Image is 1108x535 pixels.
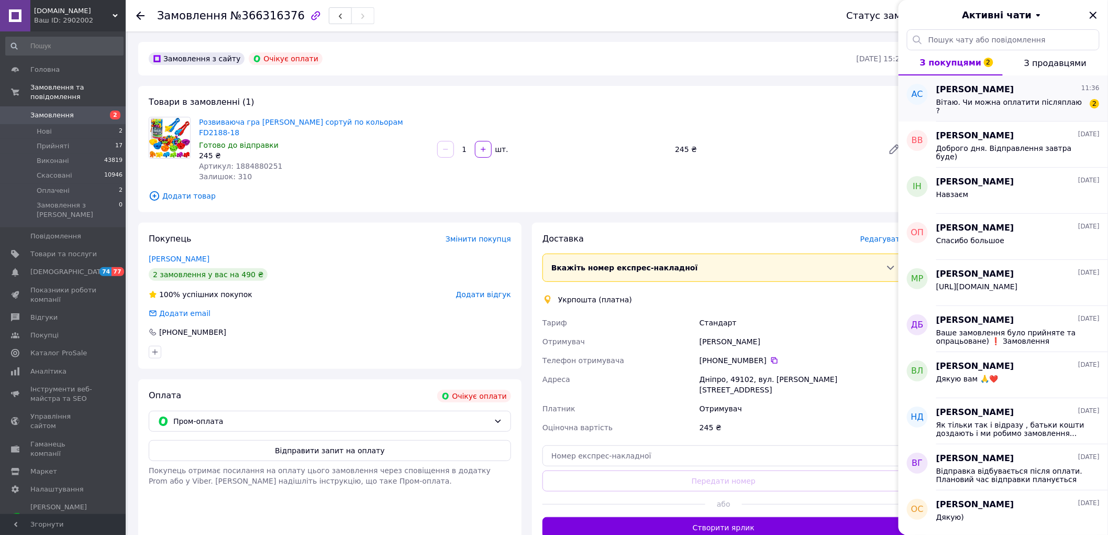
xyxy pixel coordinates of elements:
[913,181,922,193] span: ІН
[37,156,69,166] span: Виконані
[5,37,124,56] input: Пошук
[911,411,924,423] span: НД
[149,390,181,400] span: Оплата
[446,235,511,243] span: Змінити покупця
[199,141,279,149] span: Готово до відправки
[34,16,126,25] div: Ваш ID: 2902002
[911,365,923,377] span: ВЛ
[1078,361,1100,369] span: [DATE]
[542,405,575,413] span: Платник
[911,273,923,285] span: МР
[542,445,905,466] input: Номер експрес-накладної
[1003,50,1108,75] button: З продавцями
[899,444,1108,490] button: ВГ[PERSON_NAME][DATE]Відправка відбувається після оплати. Плановий час відправки планується сього...
[1024,58,1087,68] span: З продавцями
[30,249,97,259] span: Товари та послуги
[149,190,905,202] span: Додати товар
[149,255,209,263] a: [PERSON_NAME]
[30,503,97,531] span: [PERSON_NAME] та рахунки
[899,352,1108,398] button: ВЛ[PERSON_NAME][DATE]Дякую вам 🙏❤️
[30,65,60,74] span: Головна
[1087,9,1100,21] button: Закрити
[920,58,982,68] span: З покупцями
[119,127,123,136] span: 2
[984,58,993,67] span: 2
[671,142,880,157] div: 245 ₴
[928,8,1079,22] button: Активні чати
[173,416,490,427] span: Пром-оплата
[899,214,1108,260] button: ОП[PERSON_NAME][DATE]Спасибо большое
[37,186,70,195] span: Оплачені
[30,385,97,403] span: Інструменти веб-майстра та SEO
[249,52,323,65] div: Очікує оплати
[199,150,429,161] div: 245 ₴
[1078,130,1100,139] span: [DATE]
[911,319,923,331] span: ДБ
[149,466,491,485] span: Покупець отримає посилання на оплату цього замовлення через сповіщення в додатку Prom або у Viber...
[115,141,123,151] span: 17
[542,423,613,432] span: Оціночна вартість
[158,308,212,319] div: Додати email
[1078,314,1100,323] span: [DATE]
[30,313,58,322] span: Відгуки
[936,176,1014,188] span: [PERSON_NAME]
[199,172,252,181] span: Залишок: 310
[697,313,907,332] div: Стандарт
[30,111,74,120] span: Замовлення
[936,190,969,199] span: Навзаєм
[158,327,227,337] div: [PHONE_NUMBER]
[936,375,998,383] span: Дякую вам 🙏❤️
[542,337,585,346] span: Отримувач
[159,290,180,299] span: 100%
[230,9,305,22] span: №366316376
[30,286,97,304] span: Показники роботи компанії
[860,235,905,243] span: Редагувати
[112,267,124,276] span: 77
[899,122,1108,168] button: ВВ[PERSON_NAME][DATE]Доброго дня. Відправлення завтра буде)
[37,201,119,220] span: Замовлення з [PERSON_NAME]
[936,144,1085,161] span: Доброго дня. Відправлення завтра буде)
[962,8,1032,22] span: Активні чати
[437,390,511,402] div: Очікує оплати
[199,118,403,137] a: Розвиваюча гра [PERSON_NAME] сортуй по кольорам FD2188-18
[911,504,924,516] span: ОС
[1078,222,1100,231] span: [DATE]
[1078,453,1100,462] span: [DATE]
[551,264,698,272] span: Вкажіть номер експрес-накладної
[556,294,635,305] div: Укрпошта (платна)
[30,267,108,277] span: [DEMOGRAPHIC_DATA]
[912,135,923,147] span: ВВ
[1081,84,1100,93] span: 11:36
[899,306,1108,352] button: ДБ[PERSON_NAME][DATE]Ваше замовлення було прийняте та опрацьоване) ❗️ Замовлення відправимо сього...
[542,319,567,327] span: Тариф
[119,186,123,195] span: 2
[697,399,907,418] div: Отримувач
[847,10,943,21] div: Статус замовлення
[30,83,126,102] span: Замовлення та повідомлення
[110,111,120,119] span: 2
[936,467,1085,484] span: Відправка відбувається після оплати. Плановий час відправки планується сьогодні ввечері. Відправл...
[493,144,509,155] div: шт.
[104,171,123,180] span: 10946
[884,139,905,160] a: Редагувати
[30,232,81,241] span: Повідомлення
[542,375,570,384] span: Адреса
[30,331,59,340] span: Покупці
[936,453,1014,465] span: [PERSON_NAME]
[149,97,254,107] span: Товари в замовленні (1)
[199,162,283,170] span: Артикул: 1884880251
[30,348,87,358] span: Каталог ProSale
[697,370,907,399] div: Дніпро, 49102, вул. [PERSON_NAME][STREET_ADDRESS]
[907,29,1100,50] input: Пошук чату або повідомлення
[149,268,268,281] div: 2 замовлення у вас на 490 ₴
[936,84,1014,96] span: [PERSON_NAME]
[936,236,1004,245] span: Спасибо большое
[456,290,511,299] span: Додати відгук
[34,6,113,16] span: Timi.com.ua
[30,440,97,458] span: Гаманець компанії
[697,332,907,351] div: [PERSON_NAME]
[119,201,123,220] span: 0
[30,467,57,476] span: Маркет
[30,412,97,431] span: Управління сайтом
[911,227,924,239] span: ОП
